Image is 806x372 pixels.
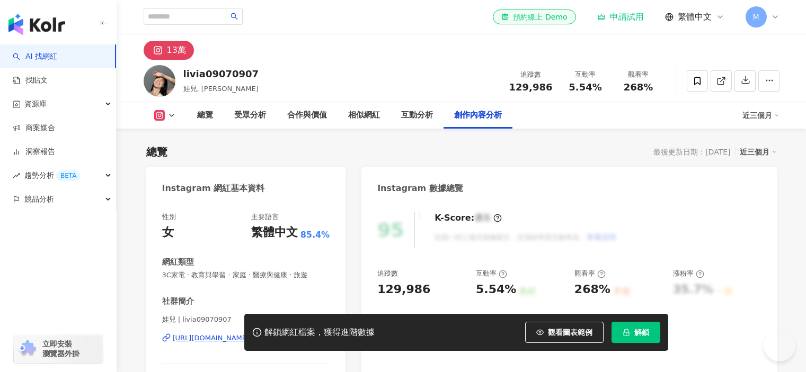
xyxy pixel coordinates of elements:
div: 129,986 [377,282,430,298]
div: 近三個月 [740,145,777,159]
span: 趨勢分析 [24,164,81,187]
span: 268% [624,82,653,93]
a: 申請試用 [597,12,644,22]
span: 立即安裝 瀏覽器外掛 [42,339,79,358]
div: 主要語言 [251,212,279,222]
div: K-Score : [435,212,502,224]
div: Instagram 網紅基本資料 [162,183,265,194]
a: chrome extension立即安裝 瀏覽器外掛 [14,334,103,363]
div: 268% [574,282,610,298]
div: 總覽 [197,109,213,122]
span: search [231,13,238,20]
span: M [752,11,759,23]
div: 網紅類型 [162,257,194,268]
span: 3C家電 · 教育與學習 · 家庭 · 醫療與健康 · 旅遊 [162,270,330,280]
div: 互動分析 [401,109,433,122]
span: 5.54% [569,82,601,93]
div: 觀看率 [618,69,659,80]
div: 近三個月 [742,107,780,124]
span: 繁體中文 [678,11,712,23]
div: 最後更新日期：[DATE] [653,148,730,156]
span: 競品分析 [24,187,54,211]
div: 社群簡介 [162,296,194,307]
span: 解鎖 [634,328,649,337]
span: 觀看圖表範例 [548,328,592,337]
div: BETA [56,170,81,181]
div: 受眾分析 [234,109,266,122]
div: 追蹤數 [509,69,553,80]
img: KOL Avatar [144,65,175,97]
div: 互動率 [565,69,606,80]
div: 女 [162,224,174,241]
div: 繁體中文 [251,224,298,241]
button: 13萬 [144,41,194,60]
div: 5.54% [476,282,516,298]
span: 資源庫 [24,92,47,116]
span: 娃兒, [PERSON_NAME] [183,85,259,93]
div: 解鎖網紅檔案，獲得進階數據 [264,327,375,338]
a: 商案媒合 [13,123,55,133]
span: 85.4% [300,229,330,241]
img: logo [8,14,65,35]
div: 相似網紅 [348,109,380,122]
div: 創作內容分析 [454,109,502,122]
div: 漲粉率 [673,269,704,278]
button: 解鎖 [612,322,660,343]
span: lock [623,329,630,336]
div: livia09070907 [183,67,259,80]
span: 129,986 [509,81,553,93]
button: 觀看圖表範例 [525,322,604,343]
div: 總覽 [146,144,167,159]
img: chrome extension [17,340,38,357]
a: 洞察報告 [13,147,55,157]
div: 預約線上 Demo [501,12,567,22]
div: 性別 [162,212,176,222]
div: Instagram 數據總覽 [377,183,463,194]
a: 找貼文 [13,75,48,86]
div: 合作與價值 [287,109,327,122]
div: 觀看率 [574,269,606,278]
span: rise [13,172,20,179]
div: 互動率 [476,269,507,278]
div: 13萬 [167,43,186,58]
div: 追蹤數 [377,269,398,278]
a: 預約線上 Demo [493,10,575,24]
a: searchAI 找網紅 [13,51,57,62]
